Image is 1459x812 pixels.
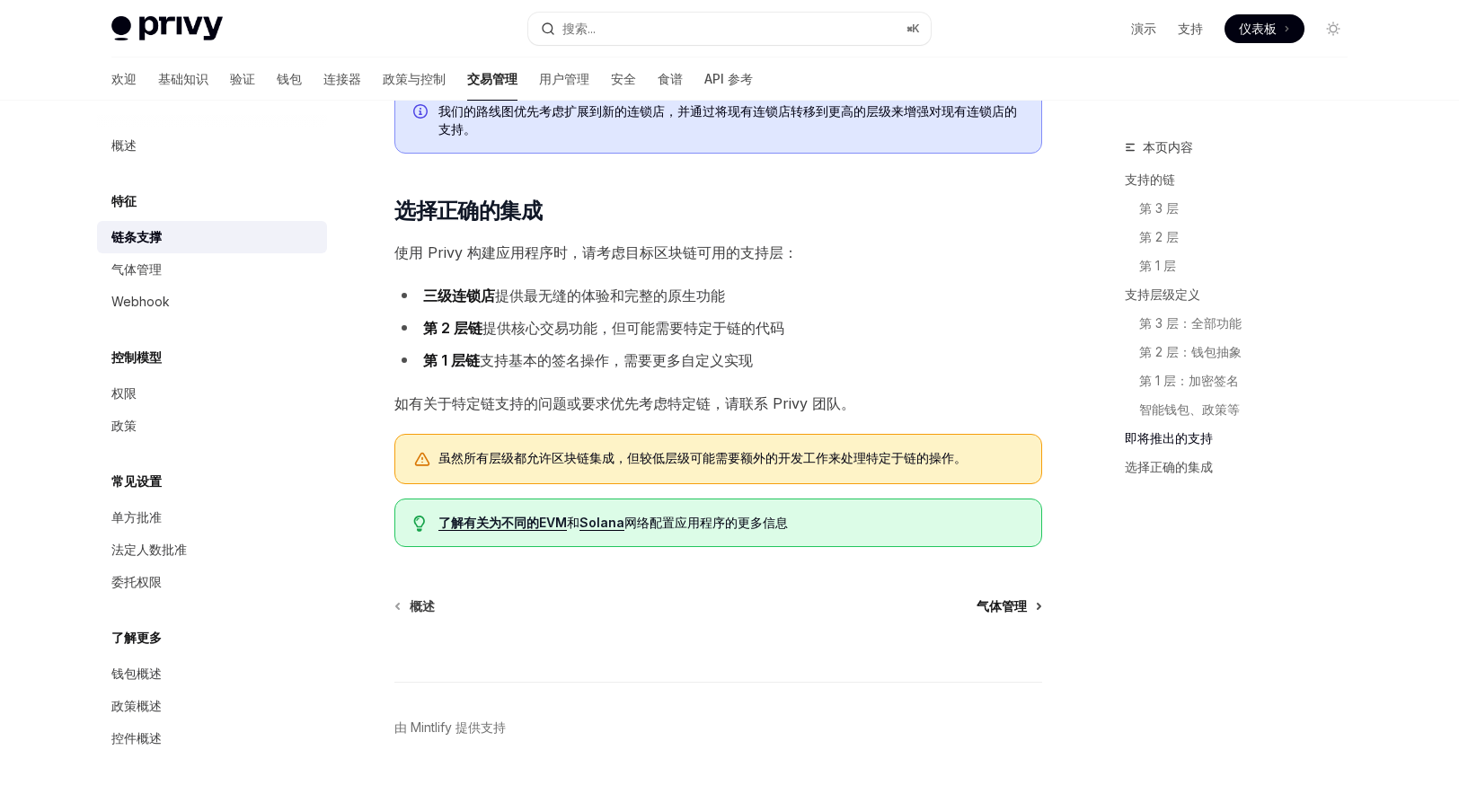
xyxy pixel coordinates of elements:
font: 网络 [624,515,650,530]
a: 第 1 层 [1139,252,1362,280]
a: 连接器 [323,57,361,101]
font: Solana [579,515,624,530]
a: 控件概述 [97,722,327,755]
font: 提供核心交易功能，但可能需要特定于链的代码 [482,319,784,337]
font: 钱包概述 [111,666,162,681]
font: 支持层级定义 [1125,287,1200,302]
font: 支持的链 [1125,172,1175,187]
a: 交易管理 [467,57,517,101]
font: 特征 [111,193,137,208]
a: API 参考 [704,57,753,101]
a: 概述 [396,597,435,615]
font: 选择正确的集成 [394,198,542,224]
font: 本页内容 [1143,139,1193,154]
a: 第 3 层：全部功能 [1139,309,1362,338]
font: 政策 [111,418,137,433]
font: 使用 Privy 构建应用程序时，请考虑目标区块链可用的支持层： [394,243,798,261]
font: 基础知识 [158,71,208,86]
a: 用户管理 [539,57,589,101]
a: 第 3 层 [1139,194,1362,223]
a: 第 2 层 [1139,223,1362,252]
a: 仪表板 [1225,14,1304,43]
font: 选择正确的集成 [1125,459,1213,474]
font: 第 1 层链 [423,351,480,369]
a: 法定人数批准 [97,534,327,566]
a: 链条支撑 [97,221,327,253]
font: 搜索... [562,21,596,36]
a: 第 2 层：钱包抽象 [1139,338,1362,366]
font: 第 2 层链 [423,319,482,337]
font: 控制模型 [111,349,162,365]
a: 政策 [97,410,327,442]
font: 概述 [111,137,137,153]
button: 搜索...⌘K [528,13,931,45]
a: 第 1 层：加密签名 [1139,366,1362,395]
font: 法定人数批准 [111,542,187,557]
font: 交易管理 [467,71,517,86]
a: 选择正确的集成 [1125,453,1362,481]
a: 概述 [97,129,327,162]
a: 钱包 [277,57,302,101]
font: 食谱 [658,71,683,86]
font: 配置应用程序的更多信息 [650,515,788,530]
a: 政策与控制 [383,57,446,101]
font: ⌘ [906,22,912,35]
font: 欢迎 [111,71,137,86]
font: 提供最无缝的体验和完整的原生功能 [495,287,725,304]
font: 我们的路线图优先考虑扩展到新的连锁店，并通过将现有连锁店转移到更高的层级来增强对现有连锁店的支持。 [438,103,1017,137]
a: 权限 [97,377,327,410]
button: 切换暗模式 [1319,14,1348,43]
font: API 参考 [704,71,753,86]
font: 第 1 层 [1139,258,1176,273]
font: 第 2 层 [1139,229,1179,244]
font: 政策概述 [111,698,162,713]
a: 验证 [230,57,255,101]
font: 智能钱包、政策等 [1139,402,1240,417]
font: 支持 [1178,21,1203,36]
a: 智能钱包、政策等 [1139,395,1362,424]
font: 三级连锁店 [423,287,495,304]
font: 第 3 层：全部功能 [1139,315,1242,331]
a: 支持层级定义 [1125,280,1362,309]
a: 食谱 [658,57,683,101]
a: 了解有关为不同的EVM [438,515,567,531]
a: 气体管理 [977,597,1040,615]
font: 由 Mintlify 提供支持 [394,719,506,735]
a: 钱包概述 [97,658,327,690]
font: 支持基本的签名操作，需要更多自定义实现 [480,351,753,369]
a: Webhook [97,286,327,318]
font: 和 [567,515,579,530]
font: 用户管理 [539,71,589,86]
a: 即将推出的支持 [1125,424,1362,453]
font: 气体管理 [111,261,162,277]
img: 灯光标志 [111,16,223,41]
a: 欢迎 [111,57,137,101]
a: 安全 [611,57,636,101]
font: 委托权限 [111,574,162,589]
font: 链条支撑 [111,229,162,244]
font: 虽然所有层级都允许区块链集成，但较低层级可能需要额外的开发工作来处理特定于链的操作。 [438,450,967,465]
font: 第 3 层 [1139,200,1179,216]
a: 政策概述 [97,690,327,722]
a: Solana [579,515,624,531]
font: 气体管理 [977,598,1027,613]
font: 即将推出的支持 [1125,430,1213,446]
font: Webhook [111,294,170,309]
font: K [912,22,920,35]
font: 常见设置 [111,473,162,489]
font: 控件概述 [111,730,162,746]
a: 演示 [1131,20,1156,38]
svg: 警告 [413,451,431,469]
font: 钱包 [277,71,302,86]
font: 第 2 层：钱包抽象 [1139,344,1242,359]
a: 气体管理 [97,253,327,286]
font: 概述 [410,598,435,613]
a: 支持 [1178,20,1203,38]
a: 委托权限 [97,566,327,598]
font: 单方批准 [111,509,162,525]
font: 验证 [230,71,255,86]
font: 第 1 层：加密签名 [1139,373,1239,388]
a: 单方批准 [97,501,327,534]
a: 由 Mintlify 提供支持 [394,719,506,737]
font: 演示 [1131,21,1156,36]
